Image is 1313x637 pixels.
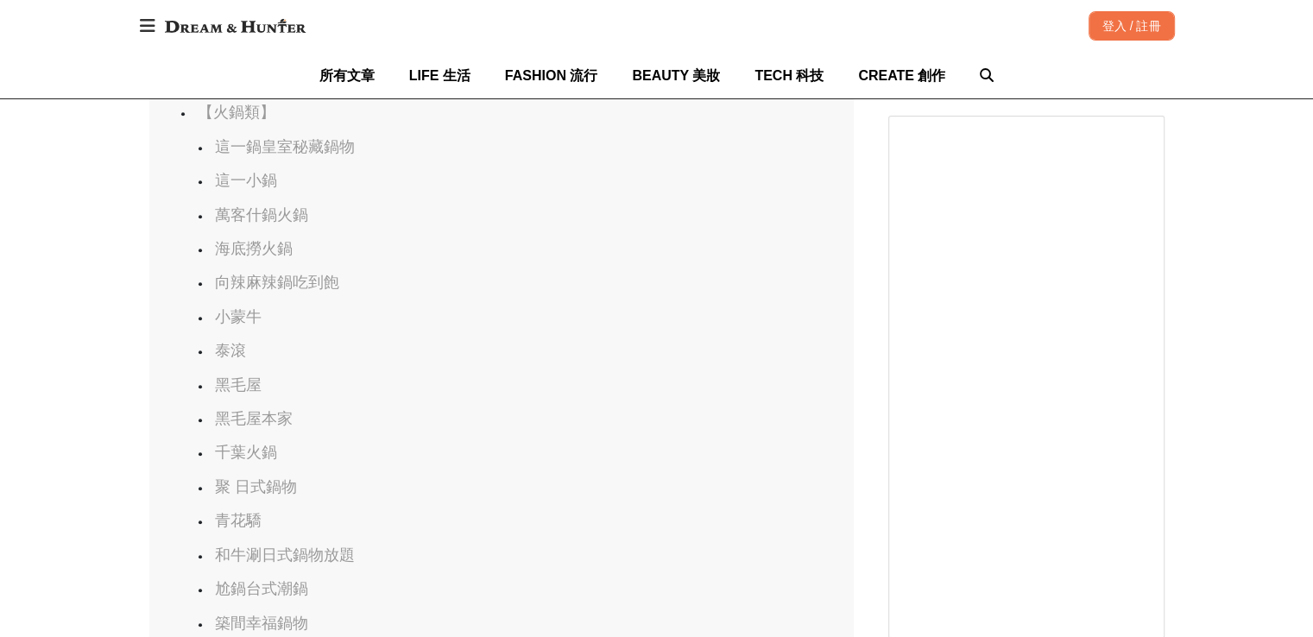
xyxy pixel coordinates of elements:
[215,546,355,564] a: 和牛涮日式鍋物放題
[215,274,339,291] a: 向辣麻辣鍋吃到飽
[215,240,293,257] a: 海底撈火鍋
[156,10,314,41] img: Dream & Hunter
[505,68,598,83] span: FASHION 流行
[215,478,297,495] a: 聚 日式鍋物
[215,580,308,597] a: 尬鍋台式潮鍋
[319,53,375,98] a: 所有文章
[215,308,262,325] a: 小蒙牛
[215,512,262,529] a: 青花驕
[215,206,308,224] a: 萬客什鍋火鍋
[215,172,277,189] a: 這一小鍋
[505,53,598,98] a: FASHION 流行
[215,444,277,461] a: 千葉火鍋
[754,68,824,83] span: TECH 科技
[632,68,720,83] span: BEAUTY 美妝
[198,104,275,121] a: 【火鍋類】
[215,342,246,359] a: 泰滾
[858,68,945,83] span: CREATE 創作
[409,53,470,98] a: LIFE 生活
[215,138,355,155] a: 這一鍋皇室秘藏鍋物
[215,615,308,632] a: 築間幸福鍋物
[632,53,720,98] a: BEAUTY 美妝
[1089,11,1175,41] div: 登入 / 註冊
[754,53,824,98] a: TECH 科技
[409,68,470,83] span: LIFE 生活
[215,410,293,427] a: 黑毛屋本家
[319,68,375,83] span: 所有文章
[858,53,945,98] a: CREATE 創作
[215,376,262,394] a: 黑毛屋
